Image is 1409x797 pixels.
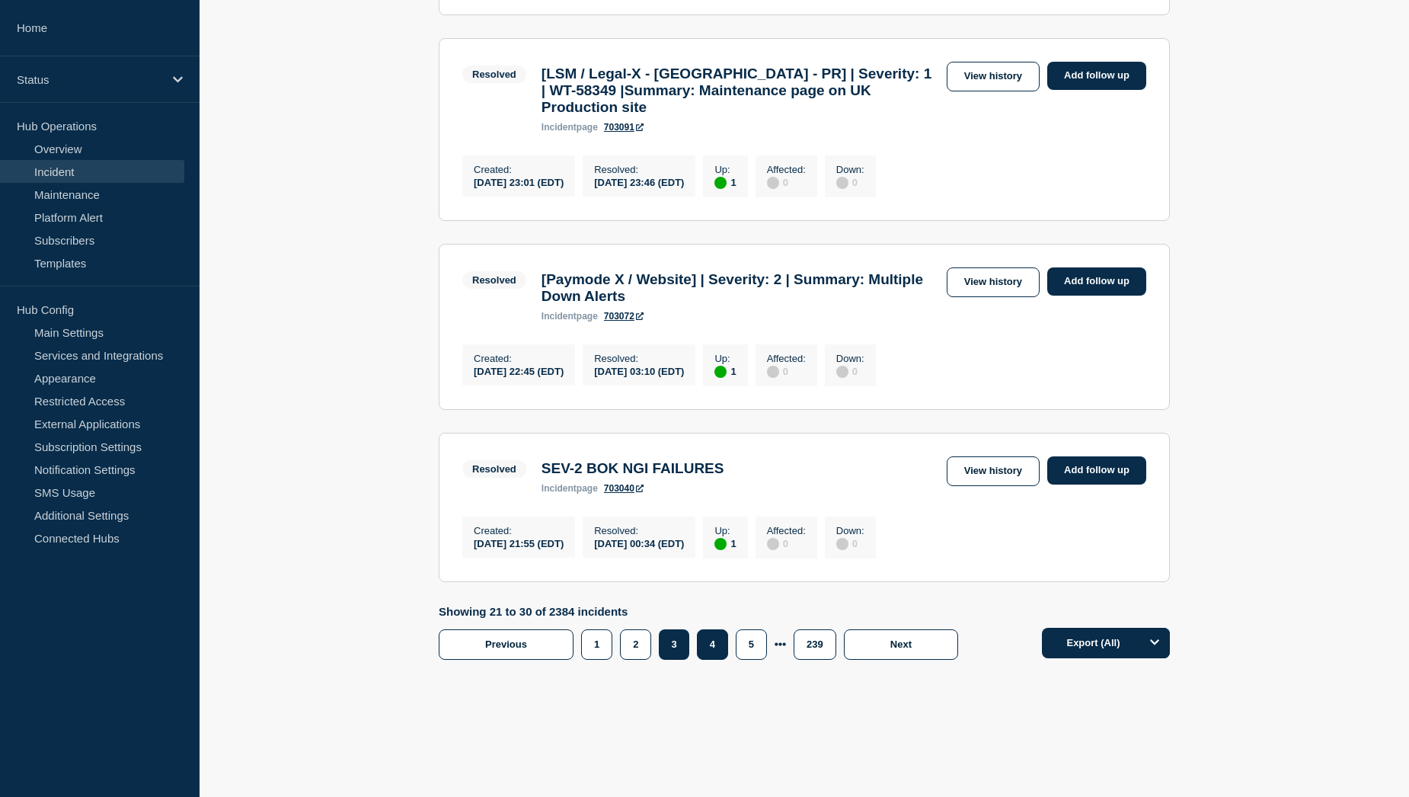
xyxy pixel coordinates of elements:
div: 0 [836,536,864,550]
p: Showing 21 to 30 of 2384 incidents [439,605,966,618]
span: incident [542,483,577,494]
a: Add follow up [1047,267,1146,296]
a: Add follow up [1047,62,1146,90]
h3: SEV-2 BOK NGI FAILURES [542,460,724,477]
button: Next [844,629,958,660]
p: Up : [714,525,736,536]
div: disabled [767,366,779,378]
p: Affected : [767,164,806,175]
a: 703040 [604,483,644,494]
div: 0 [836,364,864,378]
a: View history [947,62,1040,91]
div: disabled [836,366,848,378]
p: Affected : [767,525,806,536]
div: 0 [767,175,806,189]
div: disabled [767,538,779,550]
p: Affected : [767,353,806,364]
p: page [542,483,598,494]
div: up [714,538,727,550]
button: Previous [439,629,574,660]
a: Add follow up [1047,456,1146,485]
div: [DATE] 23:01 (EDT) [474,175,564,188]
h3: [LSM / Legal-X - [GEOGRAPHIC_DATA] - PR] | Severity: 1 | WT-58349 |Summary: Maintenance page on U... [542,66,939,116]
h3: [Paymode X / Website] | Severity: 2 | Summary: Multiple Down Alerts [542,271,939,305]
span: incident [542,122,577,133]
p: Resolved : [594,353,684,364]
div: 1 [714,364,736,378]
div: up [714,366,727,378]
p: Up : [714,164,736,175]
span: Resolved [462,460,526,478]
span: Previous [485,639,527,650]
button: 2 [620,629,651,660]
p: Created : [474,525,564,536]
div: 0 [767,364,806,378]
button: Export (All) [1042,628,1170,658]
div: [DATE] 00:34 (EDT) [594,536,684,549]
span: Resolved [462,66,526,83]
span: Next [890,639,912,650]
a: View history [947,267,1040,297]
div: up [714,177,727,189]
div: 0 [767,536,806,550]
p: Down : [836,353,864,364]
button: 5 [736,629,767,660]
div: [DATE] 21:55 (EDT) [474,536,564,549]
a: 703091 [604,122,644,133]
p: Down : [836,525,864,536]
p: Resolved : [594,164,684,175]
button: 3 [659,629,689,660]
button: 4 [697,629,728,660]
div: 1 [714,175,736,189]
p: Created : [474,164,564,175]
span: incident [542,311,577,322]
p: page [542,311,598,322]
p: Resolved : [594,525,684,536]
p: Down : [836,164,864,175]
div: 0 [836,175,864,189]
a: View history [947,456,1040,486]
div: [DATE] 03:10 (EDT) [594,364,684,377]
a: 703072 [604,311,644,322]
span: Resolved [462,271,526,289]
div: [DATE] 22:45 (EDT) [474,364,564,377]
button: Options [1139,628,1170,658]
p: Status [17,73,163,86]
div: disabled [836,177,848,189]
button: 239 [794,629,836,660]
p: Created : [474,353,564,364]
p: Up : [714,353,736,364]
div: disabled [767,177,779,189]
p: page [542,122,598,133]
div: disabled [836,538,848,550]
div: 1 [714,536,736,550]
button: 1 [581,629,612,660]
div: [DATE] 23:46 (EDT) [594,175,684,188]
